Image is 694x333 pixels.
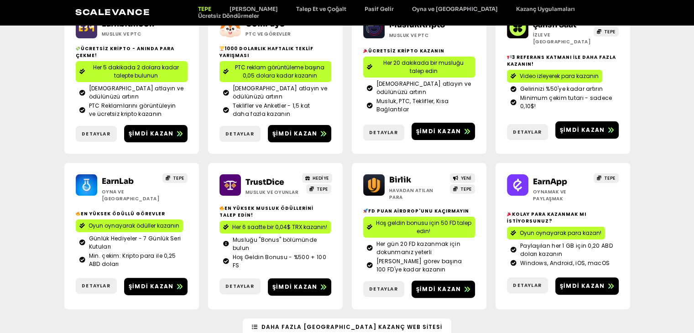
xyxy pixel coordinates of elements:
[533,31,591,45] font: İzle ve [GEOGRAPHIC_DATA]
[232,223,327,231] font: Her 6 saatte bir 0,04$ TRX kazanın!
[460,186,472,193] font: TEPE
[313,175,329,182] font: HEDİYE
[233,236,317,252] font: Musluğu "Bonus" bölümünde bulun
[129,130,173,137] font: Şimdi kazan
[516,5,575,12] font: Kazanç Uygulamaları
[363,217,475,238] a: Hoş geldin bonusu için 50 FD talep edin!
[368,208,469,214] font: Fd puan airdrop'unu kaçırmayın
[403,5,507,12] a: Oyna ve [GEOGRAPHIC_DATA]
[363,48,368,53] img: 🎉
[376,240,460,256] font: Her gün 20 FD kazanmak için dokunmanız yeterli
[75,7,150,17] font: Scalevance
[89,84,184,100] font: [DEMOGRAPHIC_DATA] atlayın ve ödülünüzü artırın
[220,5,287,12] a: [PERSON_NAME]
[594,173,619,183] a: TEPE
[89,102,176,118] font: PTC Reklamlarını görüntüleyin ve ücretsiz kripto kazanın
[76,46,80,51] img: 💸
[507,124,548,140] a: Detaylar
[520,259,610,267] font: Windows, Android, iOS, macOS
[245,177,284,187] a: TrustDice
[268,125,331,142] a: Şimdi kazan
[376,97,449,113] font: Musluk, PTC, Teklifler, Kısa Bağlantılar
[594,27,619,36] a: TEPE
[520,229,601,237] font: Oyun oynayarak para kazan!
[450,184,475,194] a: TEPE
[233,253,326,269] font: Hoş Geldin Bonusu - %500 + 100 FS
[317,186,328,193] font: TEPE
[383,59,464,75] font: Her 20 dakikada bir musluğu talep edin
[233,102,310,118] font: Teklifler ve Anketler - 1,5 kat daha fazla kazanın
[235,63,324,79] font: PTC reklam görüntüleme başına 0,05 dolara kadar kazanın
[450,173,475,183] a: YENİ
[219,45,313,59] font: 1000 Dolarlık Haftalık Teklif yarışması
[365,5,394,12] font: Pasif Gelir
[272,130,317,137] font: Şimdi kazan
[219,126,261,142] a: Detaylar
[162,173,188,183] a: TEPE
[376,219,471,235] font: Hoş geldin bonusu için 50 FD talep edin!
[82,130,110,137] font: Detaylar
[369,286,398,292] font: Detaylar
[604,175,616,182] font: TEPE
[363,57,475,78] a: Her 20 dakikada bir musluğu talep edin
[102,177,134,186] a: EarnLab
[245,189,299,196] font: Musluk ve Oyunlar
[555,277,619,295] a: Şimdi kazan
[461,175,472,182] font: YENİ
[189,5,220,12] a: TEPE
[76,45,174,59] font: Ücretsiz kripto - Anında para çekme!
[76,219,183,232] a: Oyun oynayarak ödüller kazanın
[555,121,619,139] a: Şimdi kazan
[89,222,179,229] font: Oyun oynayarak ödüller kazanın
[124,125,188,142] a: Şimdi kazan
[219,205,313,219] font: En yüksek musluk ödüllerini talep edin!
[81,210,165,217] font: En yüksek ödüllü görevler
[245,19,285,29] font: CoinPayU
[389,175,411,185] a: Birlik
[272,283,317,291] font: Şimdi kazan
[102,188,160,202] font: Oyna ve [GEOGRAPHIC_DATA]
[173,175,184,182] font: TEPE
[416,127,461,135] font: Şimdi kazan
[507,54,616,68] font: 3 Referans Katmanı ile daha fazla kazanın!
[225,130,254,137] font: Detaylar
[219,221,331,234] a: Her 6 saatte bir 0,04$ TRX kazanın!
[230,5,278,12] font: [PERSON_NAME]
[369,129,398,136] font: Detaylar
[520,242,613,258] font: Paylaşılan her 1 GB için 0,20 ABD doları kazanın
[76,61,188,82] a: Her 5 dakikada 2 dolara kadar talepte bulunun
[198,5,211,12] font: TEPE
[189,5,619,19] nav: Menü
[129,282,173,290] font: Şimdi kazan
[416,285,461,293] font: Şimdi kazan
[533,177,567,187] a: EarnApp
[219,278,261,294] a: Detaylar
[560,126,605,134] font: Şimdi kazan
[363,125,404,140] a: Detaylar
[93,63,179,79] font: Her 5 dakikada 2 dolara kadar talepte bulunun
[520,72,599,80] font: Video izleyerek para kazanın
[507,212,511,216] img: 🎉
[533,20,576,30] a: Şanslı Saat
[412,123,475,140] a: Şimdi kazan
[507,211,586,224] font: Kolay Para Kazanmak mı İstiyorsunuz?
[268,278,331,296] a: Şimdi kazan
[520,94,612,110] font: Minimum çekim tutarı - sadece 0,10$!
[520,85,603,93] font: Gelirinizi %50'ye kadar artırın
[389,187,433,201] font: Havadan atılan para
[513,129,542,135] font: Detaylar
[376,80,471,96] font: [DEMOGRAPHIC_DATA] atlayın ve ödülünüzü artırın
[245,31,291,37] font: ptc ve Görevler
[507,55,511,59] img: 📢
[355,5,403,12] a: Pasif Gelir
[302,173,332,183] a: HEDİYE
[89,234,181,250] font: Günlük Hediyeler - 7 Günlük Seri Kutuları
[102,19,154,29] font: Earnbitmoon
[225,283,254,290] font: Detaylar
[376,257,462,273] font: [PERSON_NAME] görev başına 100 FD'ye kadar kazanın
[76,211,80,216] img: 🔥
